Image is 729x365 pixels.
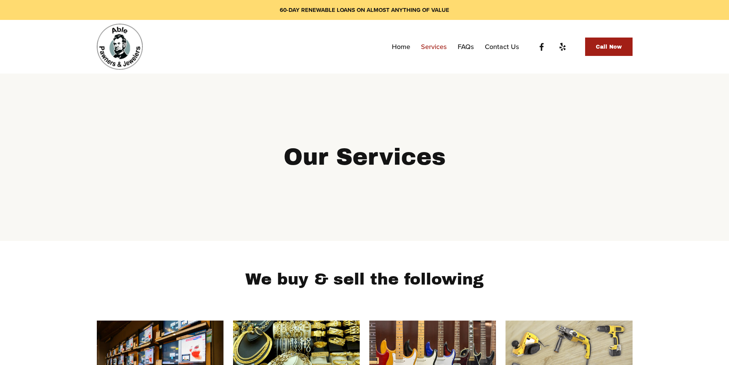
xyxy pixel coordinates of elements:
a: Facebook [537,42,546,52]
img: Able Pawn Shop [97,24,143,70]
a: FAQs [458,40,474,54]
a: Call Now [585,38,632,56]
h1: Our Services [164,143,566,172]
strong: 60-DAY RENEWABLE LOANS ON ALMOST ANYTHING OF VALUE [280,6,449,14]
a: Contact Us [485,40,519,54]
a: Services [421,40,447,54]
a: Home [392,40,410,54]
p: We buy & sell the following [97,265,633,294]
a: Yelp [558,42,567,52]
